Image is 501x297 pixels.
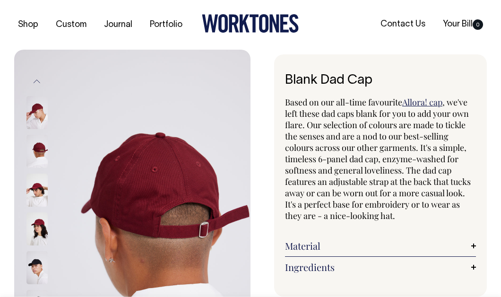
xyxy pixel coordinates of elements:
[26,135,48,168] img: burgundy
[473,19,483,30] span: 0
[26,174,48,207] img: burgundy
[26,96,48,129] img: burgundy
[26,212,48,245] img: burgundy
[52,17,90,33] a: Custom
[377,17,429,32] a: Contact Us
[402,96,442,108] a: Allora! cap
[285,240,476,252] a: Material
[285,96,471,221] span: , we've left these dad caps blank for you to add your own flare. Our selection of colours are mad...
[100,17,136,33] a: Journal
[285,96,402,108] span: Based on our all-time favourite
[30,71,44,92] button: Previous
[285,73,476,88] h1: Blank Dad Cap
[285,262,476,273] a: Ingredients
[26,251,48,284] img: black
[146,17,186,33] a: Portfolio
[14,17,42,33] a: Shop
[439,17,487,32] a: Your Bill0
